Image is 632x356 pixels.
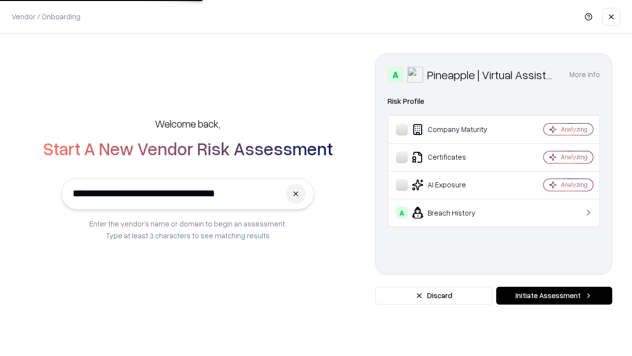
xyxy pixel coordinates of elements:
[569,66,600,84] button: More info
[396,207,514,219] div: Breach History
[407,67,423,83] img: Pineapple | Virtual Assistant Agency
[561,153,588,161] div: Analyzing
[396,124,514,135] div: Company Maturity
[89,218,286,241] p: Enter the vendor’s name or domain to begin an assessment. Type at least 3 characters to see match...
[396,151,514,163] div: Certificates
[43,138,333,158] h2: Start A New Vendor Risk Assessment
[396,207,408,219] div: A
[561,180,588,189] div: Analyzing
[388,67,403,83] div: A
[396,179,514,191] div: AI Exposure
[12,11,80,22] p: Vendor / Onboarding
[388,95,600,107] div: Risk Profile
[375,287,492,305] button: Discard
[155,117,220,131] h5: Welcome back,
[561,125,588,133] div: Analyzing
[427,67,557,83] div: Pineapple | Virtual Assistant Agency
[496,287,612,305] button: Initiate Assessment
